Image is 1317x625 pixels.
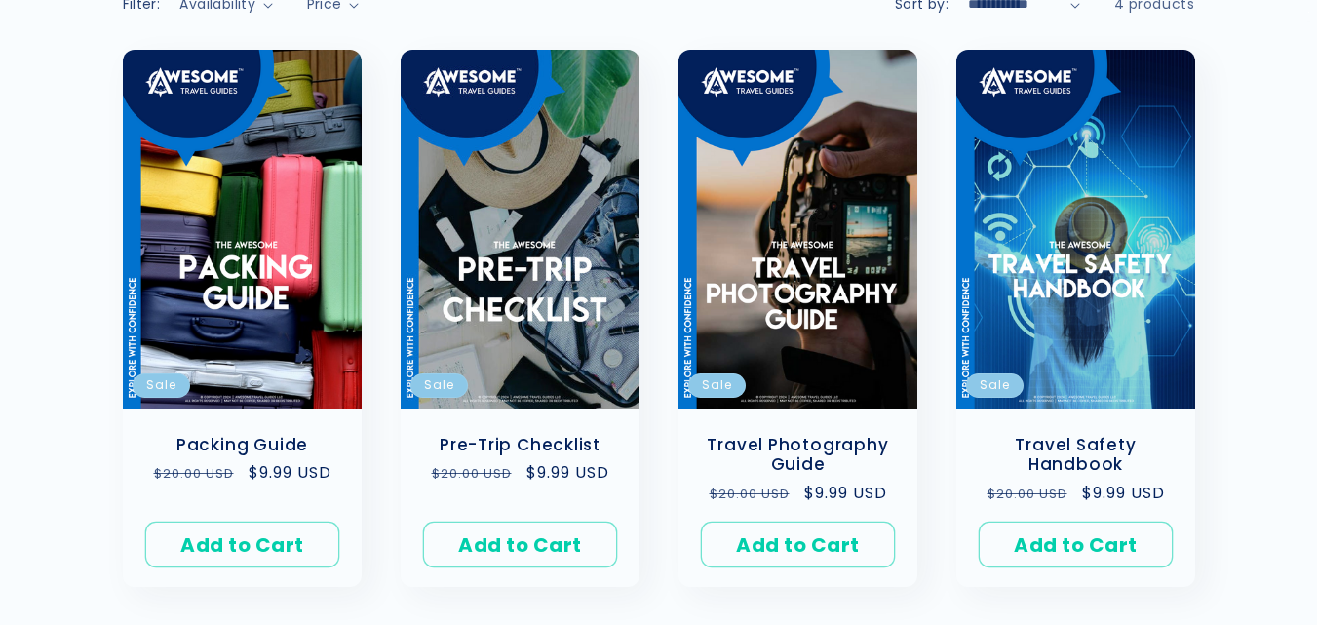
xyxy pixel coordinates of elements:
[420,435,620,455] a: Pre-Trip Checklist
[698,435,898,476] a: Travel Photography Guide
[145,522,339,567] button: Add to Cart
[142,435,342,455] a: Packing Guide
[701,522,895,567] button: Add to Cart
[979,522,1173,567] button: Add to Cart
[423,522,617,567] button: Add to Cart
[976,435,1176,476] a: Travel Safety Handbook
